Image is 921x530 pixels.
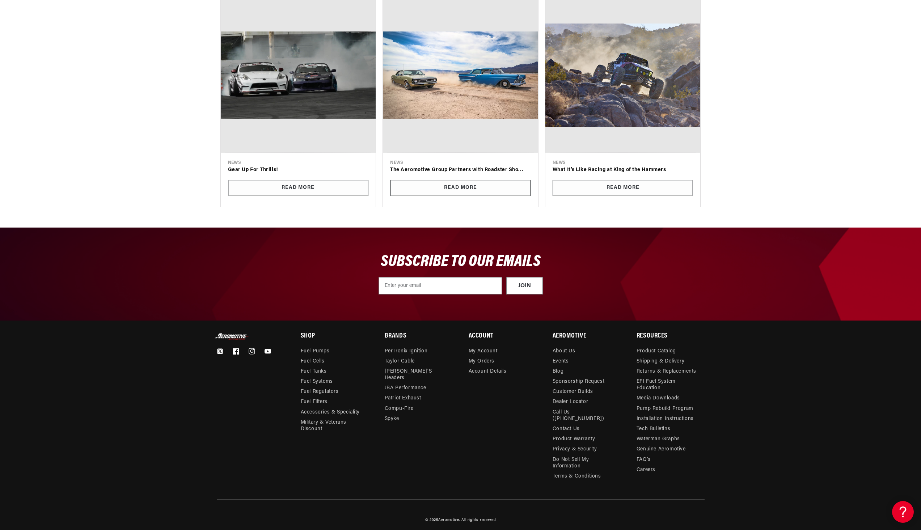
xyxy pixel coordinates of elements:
[637,465,655,475] a: Careers
[385,414,399,424] a: Spyke
[228,160,369,166] div: news
[553,434,595,444] a: Product Warranty
[385,348,428,356] a: PerTronix Ignition
[637,366,696,377] a: Returns & Replacements
[425,518,460,522] small: © 2025 .
[301,407,360,417] a: Accessories & Speciality
[553,424,580,434] a: Contact Us
[637,348,676,356] a: Product Catalog
[301,356,325,366] a: Fuel Cells
[553,160,693,166] div: news
[553,356,569,366] a: Events
[385,393,421,403] a: Patriot Exhaust
[637,393,680,403] a: Media Downloads
[301,387,339,397] a: Fuel Regulators
[385,356,415,366] a: Taylor Cable
[301,377,333,387] a: Fuel Systems
[553,366,563,377] a: Blog
[385,383,426,393] a: JBA Performance
[637,414,694,424] a: Installation Instructions
[301,348,330,356] a: Fuel Pumps
[506,277,543,294] button: JOIN
[385,404,414,414] a: Compu-Fire
[228,180,369,196] a: Read More
[301,397,328,407] a: Fuel Filters
[379,277,502,294] input: Enter your email
[553,180,693,196] a: Read More
[461,518,496,522] small: All rights reserved
[637,377,699,393] a: EFI Fuel System Education
[381,254,541,270] span: SUBSCRIBE TO OUR EMAILS
[637,404,693,414] a: Pump Rebuild Program
[390,160,531,166] div: news
[637,434,680,444] a: Waterman Graphs
[553,348,575,356] a: About Us
[553,471,601,482] a: Terms & Conditions
[553,387,593,397] a: Customer Builds
[553,455,615,471] a: Do Not Sell My Information
[553,397,588,407] a: Dealer Locator
[637,424,670,434] a: Tech Bulletins
[637,356,684,366] a: Shipping & Delivery
[214,333,250,340] img: Aeromotive
[301,417,368,434] a: Military & Veterans Discount
[385,366,447,383] a: [PERSON_NAME]’s Headers
[390,180,531,196] a: Read More
[469,366,507,377] a: Account Details
[637,444,686,454] a: Genuine Aeromotive
[438,518,459,522] a: Aeromotive
[553,407,615,424] a: Call Us ([PHONE_NUMBER])
[553,444,597,454] a: Privacy & Security
[469,356,494,366] a: My Orders
[301,366,327,377] a: Fuel Tanks
[469,348,498,356] a: My Account
[637,455,651,465] a: FAQ’s
[553,377,604,387] a: Sponsorship Request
